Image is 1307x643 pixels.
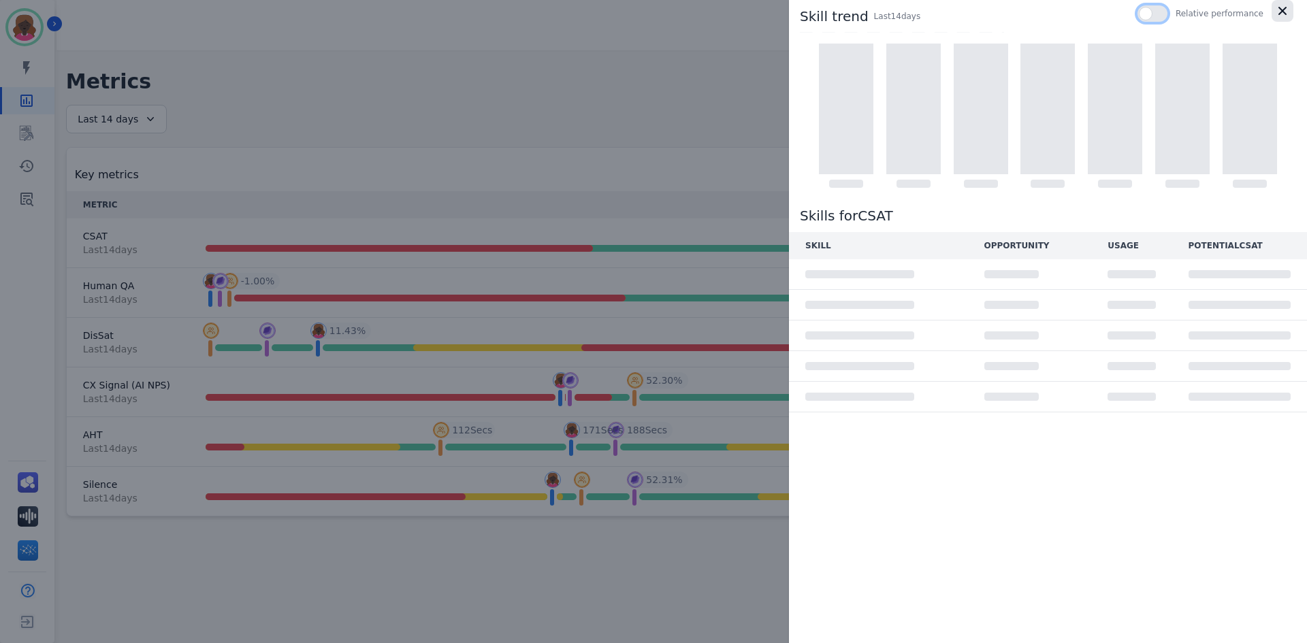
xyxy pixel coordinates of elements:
[800,206,1307,225] p: Skills for CSAT
[805,240,831,251] div: SKILL
[800,7,869,26] p: Skill trend
[874,10,921,22] p: Last 14 day s
[1108,240,1139,251] div: USAGE
[984,240,1050,251] div: OPPORTUNITY
[1176,8,1263,19] span: Relative performance
[1189,240,1263,251] div: POTENTIAL CSAT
